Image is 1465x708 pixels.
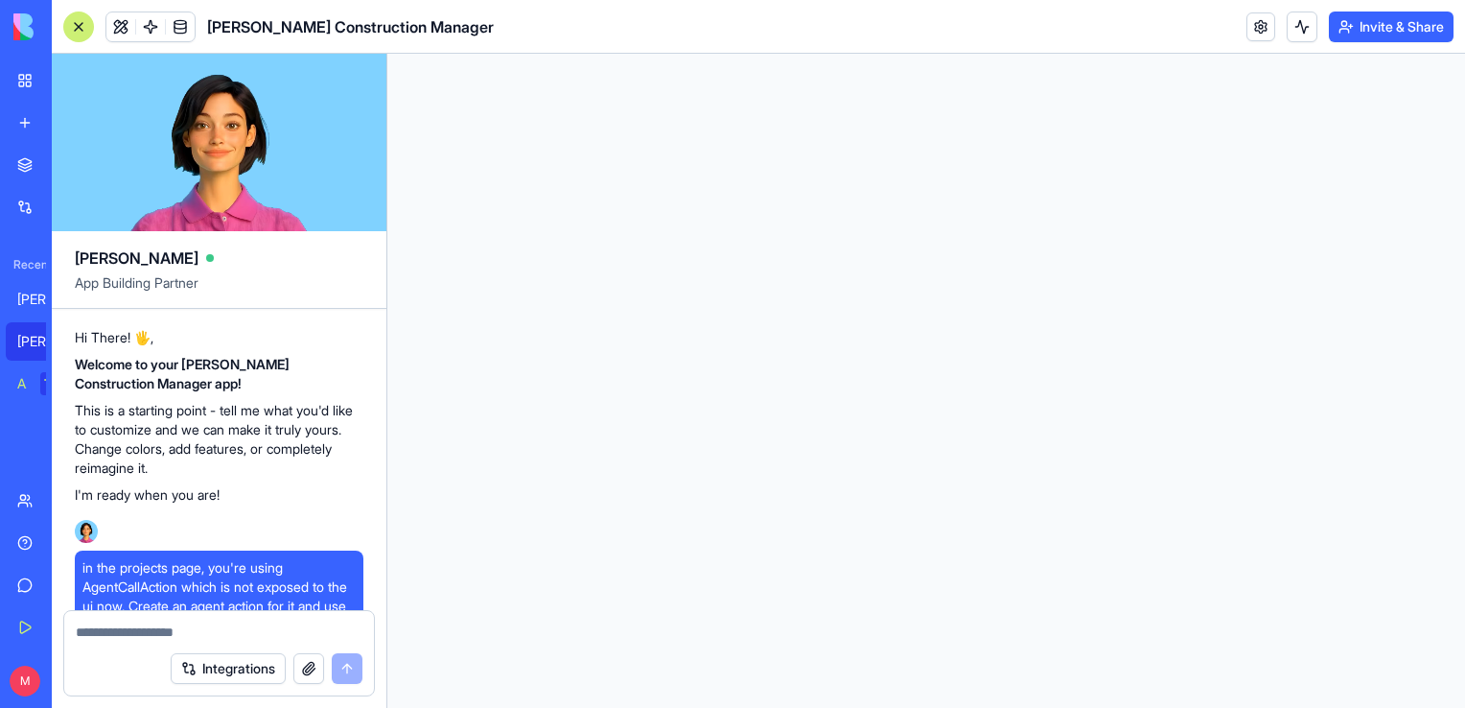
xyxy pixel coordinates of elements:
[6,365,82,403] a: AI Logo GeneratorTRY
[75,485,363,505] p: I'm ready when you are!
[1329,12,1453,42] button: Invite & Share
[6,322,82,361] a: [PERSON_NAME] Construction Manager
[75,247,198,270] span: [PERSON_NAME]
[75,356,290,391] strong: Welcome to your [PERSON_NAME] Construction Manager app!
[75,401,363,478] p: This is a starting point - tell me what you'd like to customize and we can make it truly yours. C...
[17,374,27,393] div: AI Logo Generator
[10,666,40,696] span: M
[6,280,82,319] a: [PERSON_NAME] Construction - Project Management
[75,273,363,308] span: App Building Partner
[207,15,494,38] span: [PERSON_NAME] Construction Manager
[6,257,46,272] span: Recent
[40,372,71,395] div: TRY
[17,332,71,351] div: [PERSON_NAME] Construction Manager
[82,558,356,635] span: in the projects page, you're using AgentCallAction which is not exposed to the ui now. Create an ...
[75,328,363,347] p: Hi There! 🖐️,
[17,290,71,309] div: [PERSON_NAME] Construction - Project Management
[171,653,286,684] button: Integrations
[13,13,132,40] img: logo
[75,520,98,543] img: Ella_00000_wcx2te.png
